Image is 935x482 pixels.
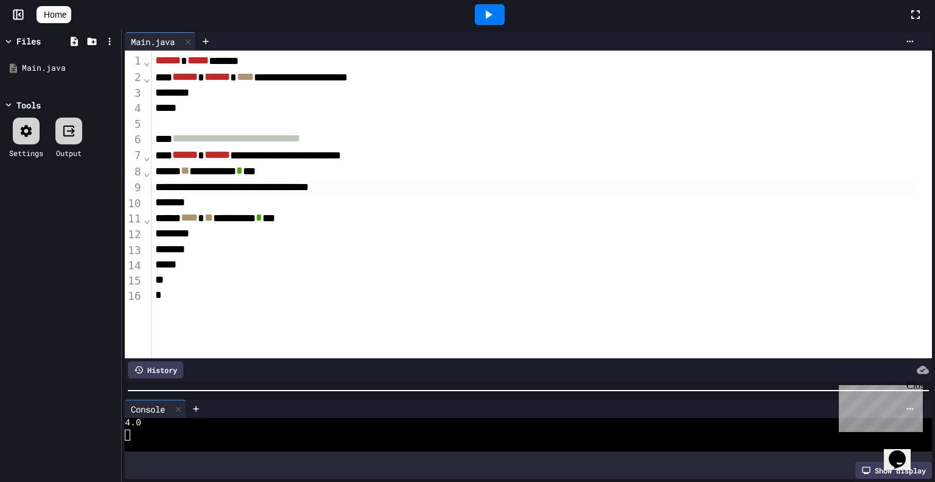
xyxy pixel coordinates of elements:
span: 4.0 [125,418,141,429]
span: Home [44,9,66,21]
div: Tools [16,99,41,112]
div: Chat with us now!Close [5,5,84,77]
div: 8 [125,164,143,180]
div: Show display [855,462,932,479]
div: 3 [125,85,143,101]
div: Main.java [125,32,196,51]
div: Settings [9,147,43,158]
div: Files [16,35,41,48]
div: 5 [125,116,143,132]
span: Fold line [143,166,151,179]
div: 11 [125,211,143,227]
div: Console [125,403,171,416]
div: 4 [125,101,143,116]
div: 13 [125,243,143,258]
iframe: chat widget [884,433,923,470]
div: Main.java [22,62,117,74]
span: Fold line [143,213,151,225]
div: 10 [125,196,143,211]
div: 15 [125,273,143,288]
div: History [128,361,183,378]
div: 12 [125,227,143,242]
div: 9 [125,180,143,195]
span: Fold line [143,150,151,163]
div: 6 [125,132,143,148]
div: Console [125,400,186,418]
div: 7 [125,147,143,164]
iframe: chat widget [834,380,923,432]
div: Main.java [125,35,181,48]
div: 1 [125,53,143,69]
div: 2 [125,69,143,86]
span: Fold line [143,55,151,68]
div: 16 [125,288,143,303]
a: Home [37,6,71,23]
div: 14 [125,258,143,273]
div: Output [56,147,82,158]
span: Fold line [143,71,151,84]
